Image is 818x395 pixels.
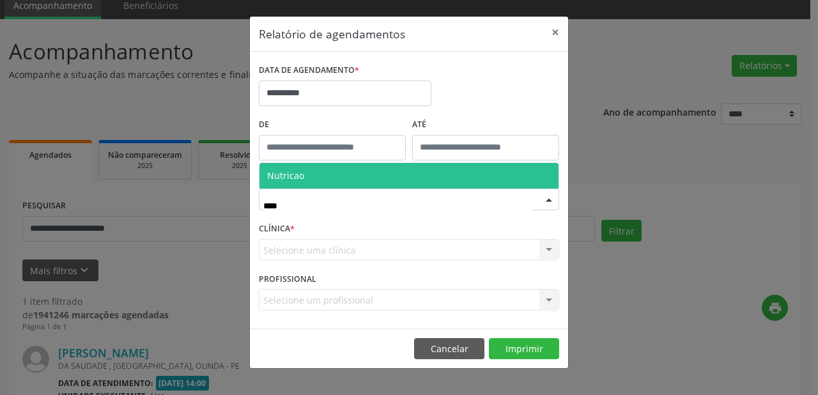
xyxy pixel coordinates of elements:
span: Nutricao [267,169,304,182]
label: CLÍNICA [259,219,295,239]
label: DATA DE AGENDAMENTO [259,61,359,81]
label: De [259,115,406,135]
button: Imprimir [489,338,559,360]
button: Cancelar [414,338,484,360]
label: ATÉ [412,115,559,135]
h5: Relatório de agendamentos [259,26,405,42]
button: Close [543,17,568,48]
label: PROFISSIONAL [259,269,316,289]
